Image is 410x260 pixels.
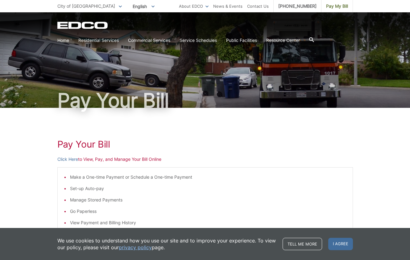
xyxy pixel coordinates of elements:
[128,37,170,44] a: Commercial Services
[57,3,115,9] span: City of [GEOGRAPHIC_DATA]
[247,3,269,10] a: Contact Us
[266,37,300,44] a: Resource Center
[328,238,353,250] span: I agree
[226,37,257,44] a: Public Facilities
[70,174,346,181] li: Make a One-time Payment or Schedule a One-time Payment
[57,156,353,163] p: to View, Pay, and Manage Your Bill Online
[179,3,209,10] a: About EDCO
[283,238,322,250] a: Tell me more
[70,219,346,226] li: View Payment and Billing History
[57,156,78,163] a: Click Here
[70,208,346,215] li: Go Paperless
[57,139,353,150] h1: Pay Your Bill
[57,237,276,251] p: We use cookies to understand how you use our site and to improve your experience. To view our pol...
[326,3,348,10] span: Pay My Bill
[128,1,159,11] span: English
[57,91,353,110] h1: Pay Your Bill
[70,185,346,192] li: Set-up Auto-pay
[57,37,69,44] a: Home
[213,3,242,10] a: News & Events
[57,22,109,29] a: EDCD logo. Return to the homepage.
[70,197,346,203] li: Manage Stored Payments
[180,37,217,44] a: Service Schedules
[78,37,119,44] a: Residential Services
[119,244,152,251] a: privacy policy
